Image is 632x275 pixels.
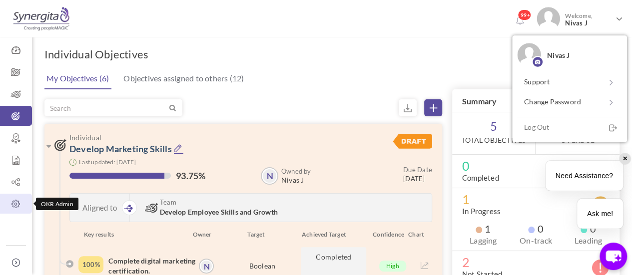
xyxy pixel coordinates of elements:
[547,51,570,59] span: Nivas J
[121,68,246,88] a: Objectives assigned to others (12)
[160,199,347,206] span: Team
[281,167,311,175] b: Owned by
[533,3,627,32] a: Photo Welcome,Nivas J
[11,6,71,31] img: Logo
[403,230,434,240] div: Chart
[462,206,501,216] label: In Progress
[69,134,347,141] span: Individual
[187,230,213,240] div: Owner
[462,257,610,267] span: 2
[70,194,130,222] div: Aligned to
[399,99,417,116] small: Export
[173,143,184,156] a: Edit Objective
[44,47,148,61] h1: Individual Objectives
[537,7,560,30] img: Photo
[462,161,610,171] span: 0
[379,261,406,272] span: High
[567,236,610,246] label: Leading
[403,165,432,183] small: [DATE]
[281,176,311,184] span: Nivas J
[176,171,205,181] label: 93.75%
[565,19,612,27] span: Nivas J
[515,236,557,246] label: On-track
[160,208,278,216] span: Develop Employee Skills and Growth
[532,54,544,69] img: Profile image
[262,168,277,184] a: N
[365,230,403,240] div: Confidence
[452,89,620,112] h3: Summary
[403,166,432,174] small: Due Date
[546,161,623,191] div: Need Assistance?
[36,198,78,210] div: OKR Admin
[517,117,622,137] a: Log Out
[424,99,442,116] a: Create Objective
[79,158,136,166] small: Last updated: [DATE]
[462,194,610,204] span: 1
[476,224,491,234] span: 1
[620,153,631,164] div: ✕
[69,143,172,154] a: Develop Marketing Skills
[600,243,627,270] button: chat-button
[78,256,103,273] div: Completed Percentage
[462,135,526,145] label: Total Objectives
[45,100,167,116] input: Search
[560,7,615,32] span: Welcome,
[200,260,213,273] a: N
[518,9,531,20] span: 99+
[528,224,543,234] span: 0
[289,230,365,240] div: Achieved Target
[517,92,622,112] a: Change Password
[512,13,528,29] a: Notifications
[393,134,432,149] img: DraftStatus.svg
[76,230,187,240] div: Key results
[213,230,289,240] div: Target
[517,43,541,67] img: Nivas J
[517,72,622,92] a: Support
[44,68,111,89] a: My Objectives (6)
[452,112,536,154] span: 5
[577,199,623,229] div: Ask me!
[462,236,505,246] label: Lagging
[462,173,499,183] label: Completed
